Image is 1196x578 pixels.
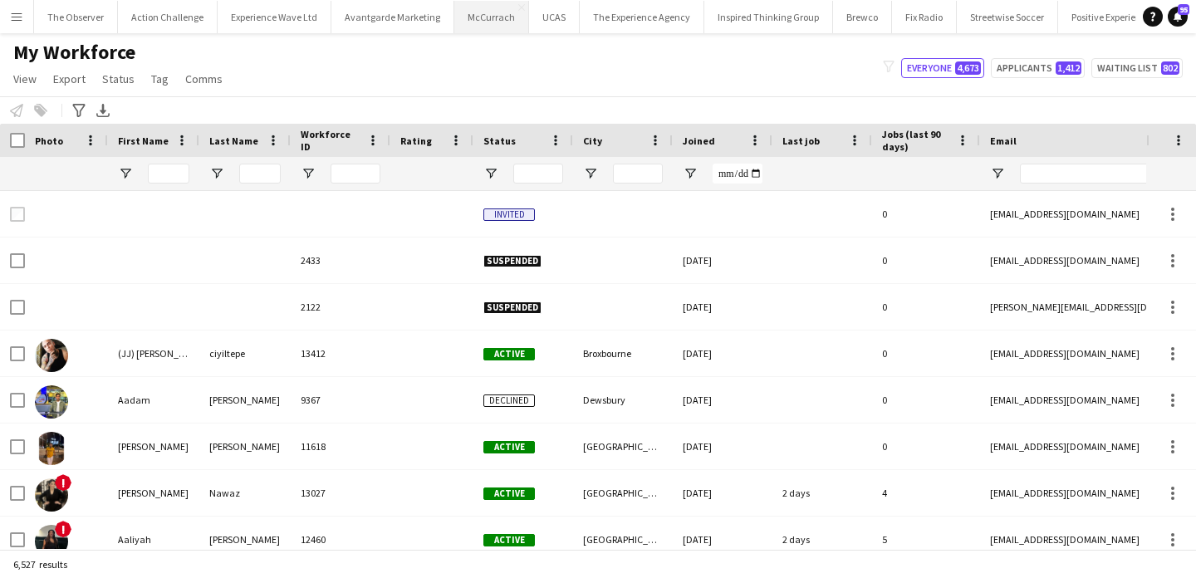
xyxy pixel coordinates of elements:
input: Last Name Filter Input [239,164,281,184]
div: [GEOGRAPHIC_DATA] [573,470,673,516]
div: [DATE] [673,377,772,423]
span: Suspended [483,301,542,314]
span: Active [483,441,535,453]
button: Open Filter Menu [118,166,133,181]
button: The Experience Agency [580,1,704,33]
span: 1,412 [1056,61,1081,75]
div: [GEOGRAPHIC_DATA] [573,424,673,469]
button: Open Filter Menu [990,166,1005,181]
a: View [7,68,43,90]
span: Jobs (last 90 days) [882,128,950,153]
img: aakash Charles [35,432,68,465]
button: Open Filter Menu [301,166,316,181]
span: Suspended [483,255,542,267]
div: Dewsbury [573,377,673,423]
a: Export [47,68,92,90]
a: Tag [145,68,175,90]
button: Fix Radio [892,1,957,33]
div: ciyiltepe [199,331,291,376]
div: 2 days [772,517,872,562]
div: [PERSON_NAME] [199,424,291,469]
span: View [13,71,37,86]
div: 2433 [291,238,390,283]
button: Brewco [833,1,892,33]
span: Declined [483,394,535,407]
span: Export [53,71,86,86]
div: 13412 [291,331,390,376]
span: Status [483,135,516,147]
input: Row Selection is disabled for this row (unchecked) [10,207,25,222]
button: Waiting list802 [1091,58,1183,78]
span: Joined [683,135,715,147]
div: [GEOGRAPHIC_DATA] [573,517,673,562]
button: Open Filter Menu [683,166,698,181]
span: Invited [483,208,535,221]
div: [DATE] [673,238,772,283]
img: Aalia Nawaz [35,478,68,512]
div: [DATE] [673,517,772,562]
button: Experience Wave Ltd [218,1,331,33]
div: [PERSON_NAME] [108,424,199,469]
input: City Filter Input [613,164,663,184]
div: 12460 [291,517,390,562]
div: [DATE] [673,284,772,330]
app-action-btn: Export XLSX [93,100,113,120]
div: Broxbourne [573,331,673,376]
span: ! [55,474,71,491]
div: 0 [872,377,980,423]
div: 0 [872,284,980,330]
span: Active [483,534,535,546]
button: Everyone4,673 [901,58,984,78]
div: 0 [872,331,980,376]
div: Aaliyah [108,517,199,562]
div: 0 [872,238,980,283]
div: 9367 [291,377,390,423]
input: Workforce ID Filter Input [331,164,380,184]
a: 95 [1168,7,1188,27]
div: 5 [872,517,980,562]
img: Aaliyah Braithwaite [35,525,68,558]
span: Active [483,487,535,500]
span: My Workforce [13,40,135,65]
span: ! [55,521,71,537]
input: Joined Filter Input [713,164,762,184]
div: 2 days [772,470,872,516]
span: Last job [782,135,820,147]
span: Last Name [209,135,258,147]
div: 11618 [291,424,390,469]
span: Status [102,71,135,86]
div: (JJ) [PERSON_NAME] [108,331,199,376]
input: Status Filter Input [513,164,563,184]
span: Comms [185,71,223,86]
a: Comms [179,68,229,90]
button: Positive Experience [1058,1,1165,33]
span: 4,673 [955,61,981,75]
button: UCAS [529,1,580,33]
button: Avantgarde Marketing [331,1,454,33]
span: Active [483,348,535,360]
div: [DATE] [673,331,772,376]
span: Tag [151,71,169,86]
span: Workforce ID [301,128,360,153]
span: City [583,135,602,147]
img: Aadam Patel [35,385,68,419]
button: Streetwise Soccer [957,1,1058,33]
span: 95 [1178,4,1189,15]
div: 0 [872,191,980,237]
div: Nawaz [199,470,291,516]
div: Aadam [108,377,199,423]
button: Open Filter Menu [209,166,224,181]
div: [PERSON_NAME] [199,377,291,423]
button: Applicants1,412 [991,58,1085,78]
div: [DATE] [673,470,772,516]
div: [PERSON_NAME] [108,470,199,516]
span: Photo [35,135,63,147]
span: Rating [400,135,432,147]
div: [PERSON_NAME] [199,517,291,562]
input: First Name Filter Input [148,164,189,184]
div: 4 [872,470,980,516]
span: 802 [1161,61,1179,75]
app-action-btn: Advanced filters [69,100,89,120]
button: Inspired Thinking Group [704,1,833,33]
button: Open Filter Menu [583,166,598,181]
